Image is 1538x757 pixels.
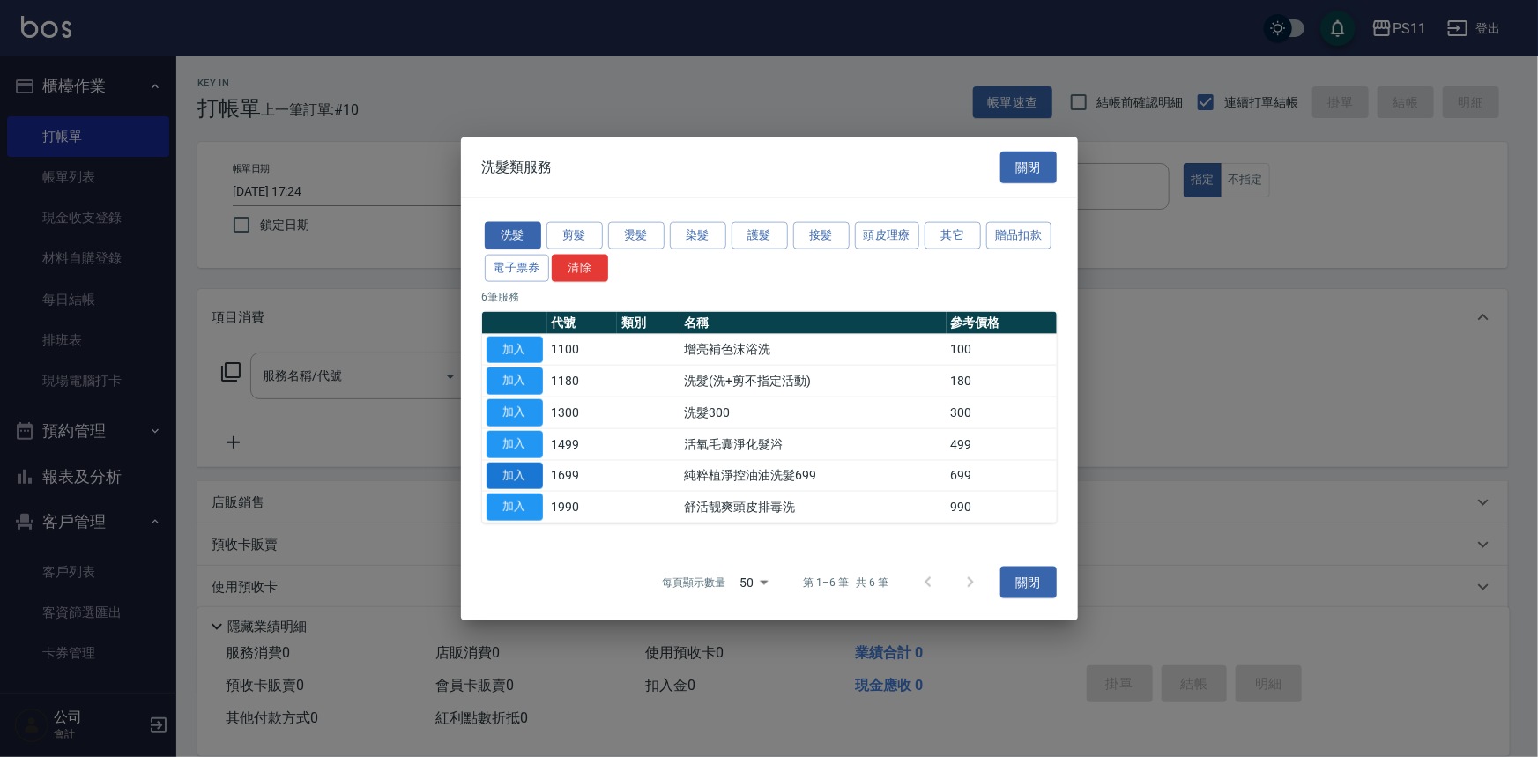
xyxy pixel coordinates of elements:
[487,494,543,521] button: 加入
[547,397,617,428] td: 1300
[680,311,947,334] th: 名稱
[732,559,775,606] div: 50
[803,575,888,590] p: 第 1–6 筆 共 6 筆
[680,397,947,428] td: 洗髮300
[1000,151,1057,183] button: 關閉
[947,428,1057,460] td: 499
[487,336,543,363] button: 加入
[855,222,920,249] button: 頭皮理療
[482,288,1057,304] p: 6 筆服務
[947,491,1057,523] td: 990
[608,222,665,249] button: 燙髮
[986,222,1051,249] button: 贈品扣款
[947,460,1057,492] td: 699
[680,460,947,492] td: 純粹植淨控油油洗髮699
[547,491,617,523] td: 1990
[947,365,1057,397] td: 180
[617,311,680,334] th: 類別
[947,334,1057,366] td: 100
[680,365,947,397] td: 洗髮(洗+剪不指定活動)
[547,460,617,492] td: 1699
[793,222,850,249] button: 接髮
[547,428,617,460] td: 1499
[925,222,981,249] button: 其它
[552,254,608,281] button: 清除
[947,311,1057,334] th: 參考價格
[670,222,726,249] button: 染髮
[1000,567,1057,599] button: 關閉
[487,399,543,427] button: 加入
[485,222,541,249] button: 洗髮
[487,462,543,489] button: 加入
[482,158,553,175] span: 洗髮類服務
[487,430,543,457] button: 加入
[546,222,603,249] button: 剪髮
[947,397,1057,428] td: 300
[547,334,617,366] td: 1100
[732,222,788,249] button: 護髮
[680,334,947,366] td: 增亮補色沫浴洗
[662,575,725,590] p: 每頁顯示數量
[485,254,550,281] button: 電子票券
[547,311,617,334] th: 代號
[487,367,543,395] button: 加入
[547,365,617,397] td: 1180
[680,491,947,523] td: 舒活靓爽頭皮排毒洗
[680,428,947,460] td: 活氧毛囊淨化髮浴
